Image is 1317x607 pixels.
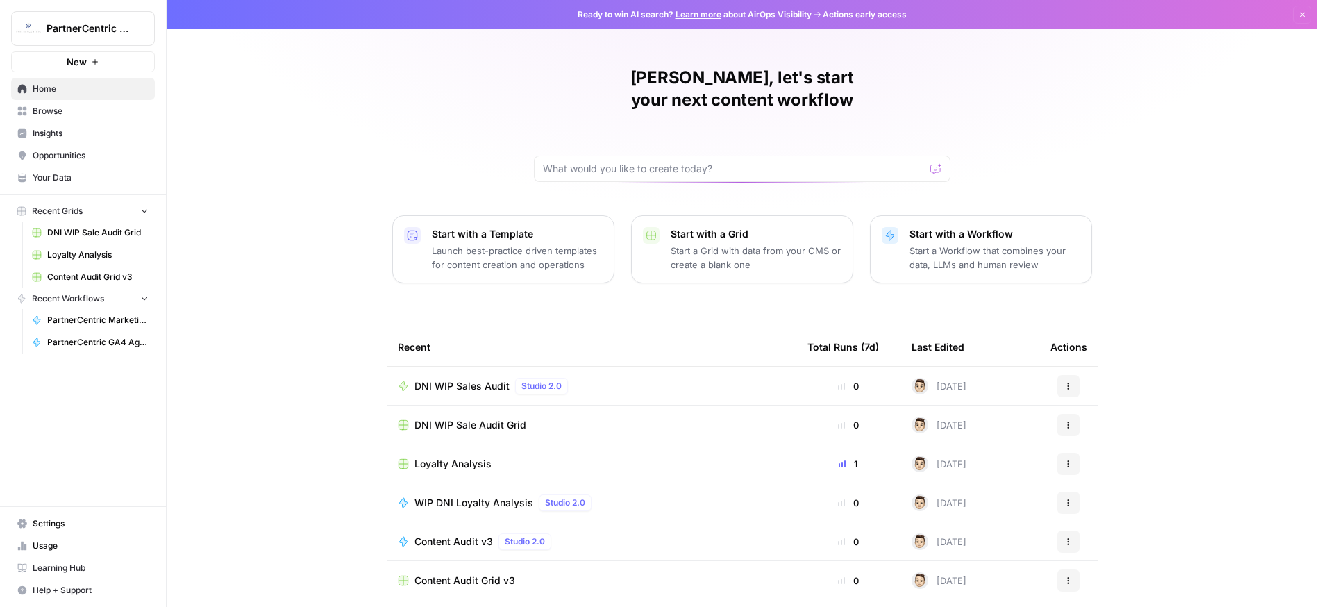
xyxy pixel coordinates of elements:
span: Help + Support [33,584,149,597]
a: Your Data [11,167,155,189]
h1: [PERSON_NAME], let's start your next content workflow [534,67,950,111]
img: j22vlec3s5as1jy706j54i2l8ae1 [912,456,928,472]
a: Content Audit v3Studio 2.0 [398,533,785,550]
span: Home [33,83,149,95]
span: Recent Workflows [32,292,104,305]
a: PartnerCentric GA4 Agent - [DATE] -Leads - SQLs [26,331,155,354]
div: 0 [807,574,889,588]
a: Insights [11,122,155,144]
a: Settings [11,513,155,535]
a: Opportunities [11,144,155,167]
div: [DATE] [912,494,966,511]
button: Workspace: PartnerCentric Sales Tools [11,11,155,46]
a: Home [11,78,155,100]
span: Actions early access [823,8,907,21]
div: Actions [1050,328,1087,366]
a: Loyalty Analysis [26,244,155,266]
input: What would you like to create today? [543,162,925,176]
a: Browse [11,100,155,122]
a: PartnerCentric Marketing Report Agent [26,309,155,331]
img: j22vlec3s5as1jy706j54i2l8ae1 [912,572,928,589]
div: 0 [807,496,889,510]
a: DNI WIP Sale Audit Grid [26,222,155,244]
a: Usage [11,535,155,557]
span: Studio 2.0 [545,497,585,509]
div: 0 [807,418,889,432]
span: Content Audit Grid v3 [47,271,149,283]
a: Loyalty Analysis [398,457,785,471]
img: j22vlec3s5as1jy706j54i2l8ae1 [912,494,928,511]
span: Settings [33,517,149,530]
span: Browse [33,105,149,117]
div: [DATE] [912,456,966,472]
a: WIP DNI Loyalty AnalysisStudio 2.0 [398,494,785,511]
button: Start with a TemplateLaunch best-practice driven templates for content creation and operations [392,215,614,283]
span: Learning Hub [33,562,149,574]
img: j22vlec3s5as1jy706j54i2l8ae1 [912,533,928,550]
span: Loyalty Analysis [47,249,149,261]
div: 1 [807,457,889,471]
span: Insights [33,127,149,140]
div: Last Edited [912,328,964,366]
div: Total Runs (7d) [807,328,879,366]
img: j22vlec3s5as1jy706j54i2l8ae1 [912,378,928,394]
span: Recent Grids [32,205,83,217]
span: Usage [33,540,149,552]
span: Opportunities [33,149,149,162]
img: j22vlec3s5as1jy706j54i2l8ae1 [912,417,928,433]
span: DNI WIP Sale Audit Grid [414,418,526,432]
span: New [67,55,87,69]
div: Recent [398,328,785,366]
div: [DATE] [912,533,966,550]
a: DNI WIP Sale Audit Grid [398,418,785,432]
p: Start a Workflow that combines your data, LLMs and human review [909,244,1080,272]
span: WIP DNI Loyalty Analysis [414,496,533,510]
div: 0 [807,535,889,549]
span: PartnerCentric GA4 Agent - [DATE] -Leads - SQLs [47,336,149,349]
button: Start with a GridStart a Grid with data from your CMS or create a blank one [631,215,853,283]
a: Learning Hub [11,557,155,579]
p: Start with a Template [432,227,603,241]
div: 0 [807,379,889,393]
span: Studio 2.0 [521,380,562,392]
a: Learn more [676,9,721,19]
span: PartnerCentric Marketing Report Agent [47,314,149,326]
span: Content Audit Grid v3 [414,574,515,588]
p: Start with a Grid [671,227,841,241]
span: DNI WIP Sale Audit Grid [47,226,149,239]
img: PartnerCentric Sales Tools Logo [16,16,41,41]
div: [DATE] [912,378,966,394]
span: Ready to win AI search? about AirOps Visibility [578,8,812,21]
span: Your Data [33,172,149,184]
p: Start with a Workflow [909,227,1080,241]
span: Loyalty Analysis [414,457,492,471]
div: [DATE] [912,417,966,433]
button: Help + Support [11,579,155,601]
a: DNI WIP Sales AuditStudio 2.0 [398,378,785,394]
button: Recent Workflows [11,288,155,309]
p: Launch best-practice driven templates for content creation and operations [432,244,603,272]
p: Start a Grid with data from your CMS or create a blank one [671,244,841,272]
button: Recent Grids [11,201,155,222]
span: Content Audit v3 [414,535,493,549]
span: Studio 2.0 [505,535,545,548]
button: Start with a WorkflowStart a Workflow that combines your data, LLMs and human review [870,215,1092,283]
a: Content Audit Grid v3 [398,574,785,588]
button: New [11,51,155,72]
span: DNI WIP Sales Audit [414,379,510,393]
span: PartnerCentric Sales Tools [47,22,131,35]
a: Content Audit Grid v3 [26,266,155,288]
div: [DATE] [912,572,966,589]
